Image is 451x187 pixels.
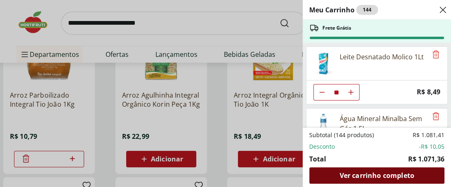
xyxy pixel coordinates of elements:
input: Quantidade Atual [330,84,343,100]
button: Diminuir Quantidade [314,84,330,101]
button: Remove [431,50,441,60]
div: 144 [356,5,378,15]
span: R$ 8,49 [417,86,440,98]
a: Ver carrinho completo [309,167,444,184]
h2: Meu Carrinho [309,5,378,15]
span: Ver carrinho completo [339,172,414,179]
span: R$ 1.071,36 [408,154,444,164]
span: Desconto [309,143,335,151]
span: Frete Grátis [322,25,351,31]
span: Total [309,154,326,164]
button: Aumentar Quantidade [343,84,359,101]
span: Subtotal (144 produtos) [309,131,374,139]
div: Água Mineral Minalba Sem Gás 1,5L [340,114,427,133]
span: -R$ 10,05 [419,143,444,151]
span: R$ 1.081,41 [413,131,444,139]
button: Remove [431,112,441,122]
div: Leite Desnatado Molico 1Lt [340,52,424,62]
